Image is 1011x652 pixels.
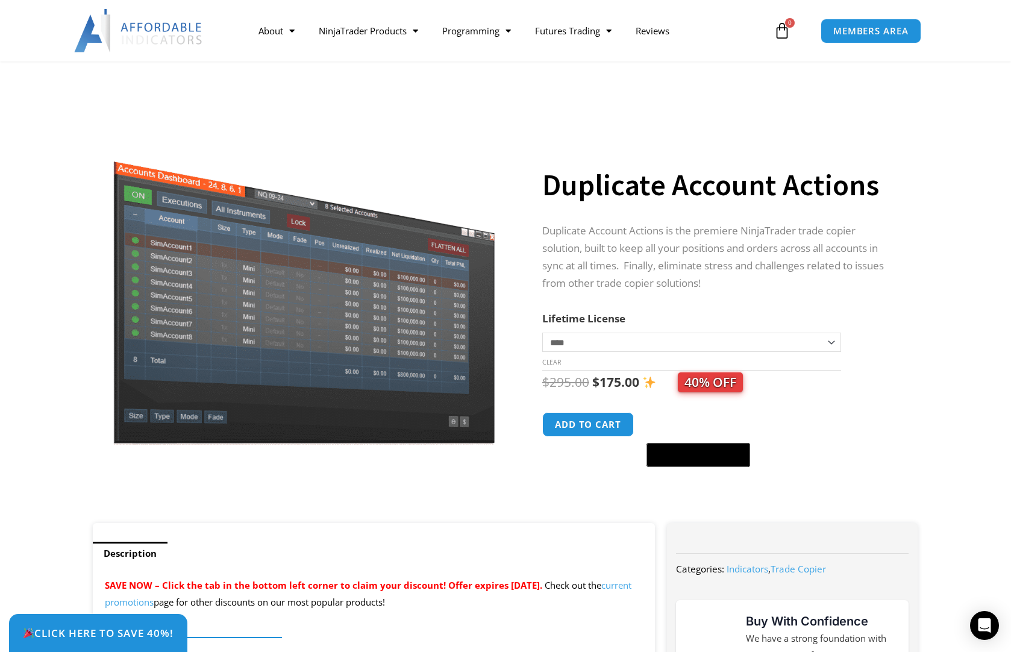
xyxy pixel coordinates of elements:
img: LogoAI | Affordable Indicators – NinjaTrader [74,9,204,52]
a: 🎉Click Here to save 40%! [9,614,187,652]
a: Programming [430,17,523,45]
a: Reviews [624,17,681,45]
span: Click Here to save 40%! [23,628,174,638]
span: , [727,563,826,575]
button: Buy with GPay [646,443,750,467]
a: MEMBERS AREA [821,19,921,43]
h1: Duplicate Account Actions [542,164,894,206]
a: NinjaTrader Products [307,17,430,45]
a: Clear options [542,358,561,366]
span: $ [542,374,549,390]
iframe: Secure express checkout frame [644,410,753,439]
a: About [246,17,307,45]
a: 0 [756,13,809,48]
p: Check out the page for other discounts on our most popular products! [105,577,643,611]
a: Description [93,542,167,565]
bdi: 175.00 [592,374,639,390]
button: Add to cart [542,412,634,437]
p: Duplicate Account Actions is the premiere NinjaTrader trade copier solution, built to keep all yo... [542,222,894,292]
nav: Menu [246,17,771,45]
span: MEMBERS AREA [833,27,909,36]
a: Trade Copier [771,563,826,575]
a: Futures Trading [523,17,624,45]
bdi: 295.00 [542,374,589,390]
iframe: PayPal Message 1 [542,474,894,485]
img: 🎉 [23,628,34,638]
h3: Buy With Confidence [746,612,897,630]
span: Categories: [676,563,724,575]
img: ✨ [643,376,656,389]
span: $ [592,374,599,390]
label: Lifetime License [542,312,625,325]
span: SAVE NOW – Click the tab in the bottom left corner to claim your discount! Offer expires [DATE]. [105,579,542,591]
span: 40% OFF [678,372,743,392]
span: 0 [785,18,795,28]
a: Indicators [727,563,768,575]
div: Open Intercom Messenger [970,611,999,640]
